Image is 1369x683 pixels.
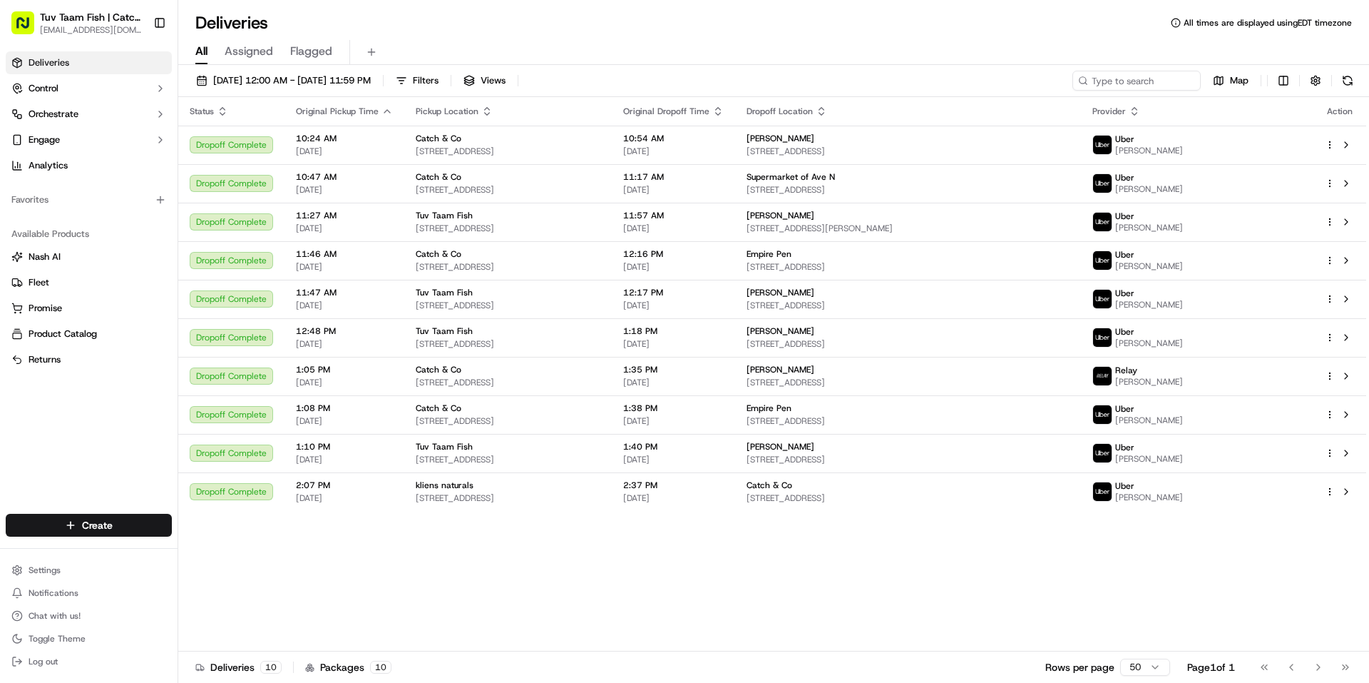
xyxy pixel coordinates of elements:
[1115,288,1134,299] span: Uber
[296,403,393,414] span: 1:08 PM
[416,492,600,504] span: [STREET_ADDRESS]
[1115,222,1183,233] span: [PERSON_NAME]
[623,480,724,491] span: 2:37 PM
[290,43,332,60] span: Flagged
[296,133,393,144] span: 10:24 AM
[413,74,439,87] span: Filters
[1093,328,1112,347] img: uber-new-logo.jpeg
[213,74,371,87] span: [DATE] 12:00 AM - [DATE] 11:59 PM
[457,71,512,91] button: Views
[1093,405,1112,424] img: uber-new-logo.jpeg
[747,338,1070,350] span: [STREET_ADDRESS]
[747,146,1070,157] span: [STREET_ADDRESS]
[416,184,600,196] span: [STREET_ADDRESS]
[1115,172,1134,183] span: Uber
[623,261,724,273] span: [DATE]
[370,661,391,674] div: 10
[623,184,724,196] span: [DATE]
[1115,299,1183,310] span: [PERSON_NAME]
[416,364,461,375] span: Catch & Co
[1325,106,1355,117] div: Action
[623,210,724,221] span: 11:57 AM
[29,328,97,340] span: Product Catalog
[1115,403,1134,415] span: Uber
[747,300,1070,311] span: [STREET_ADDRESS]
[1115,442,1134,453] span: Uber
[747,480,792,491] span: Catch & Co
[416,261,600,273] span: [STREET_ADDRESS]
[623,248,724,260] span: 12:16 PM
[296,248,393,260] span: 11:46 AM
[747,210,814,221] span: [PERSON_NAME]
[1115,326,1134,338] span: Uber
[29,353,61,366] span: Returns
[416,171,461,183] span: Catch & Co
[747,171,835,183] span: Supermarket of Ave N
[6,246,172,268] button: Nash AI
[623,300,724,311] span: [DATE]
[29,251,61,263] span: Nash AI
[747,492,1070,504] span: [STREET_ADDRESS]
[747,287,814,298] span: [PERSON_NAME]
[1093,444,1112,462] img: uber-new-logo.jpeg
[747,133,814,144] span: [PERSON_NAME]
[747,106,813,117] span: Dropoff Location
[1115,183,1183,195] span: [PERSON_NAME]
[1115,249,1134,260] span: Uber
[416,248,461,260] span: Catch & Co
[1093,482,1112,501] img: uber-new-logo.jpeg
[416,106,478,117] span: Pickup Location
[6,323,172,345] button: Product Catalog
[416,441,473,452] span: Tuv Taam Fish
[296,492,393,504] span: [DATE]
[1206,71,1255,91] button: Map
[296,300,393,311] span: [DATE]
[6,128,172,151] button: Engage
[1115,376,1183,388] span: [PERSON_NAME]
[29,276,49,289] span: Fleet
[747,454,1070,465] span: [STREET_ADDRESS]
[296,480,393,491] span: 2:07 PM
[416,338,600,350] span: [STREET_ADDRESS]
[389,71,445,91] button: Filters
[747,415,1070,427] span: [STREET_ADDRESS]
[1115,415,1183,426] span: [PERSON_NAME]
[29,108,78,121] span: Orchestrate
[623,223,724,234] span: [DATE]
[11,251,166,263] a: Nash AI
[623,171,724,183] span: 11:17 AM
[623,106,709,117] span: Original Dropoff Time
[416,133,461,144] span: Catch & Co
[1115,338,1183,349] span: [PERSON_NAME]
[1187,660,1235,674] div: Page 1 of 1
[296,223,393,234] span: [DATE]
[1093,251,1112,270] img: uber-new-logo.jpeg
[416,300,600,311] span: [STREET_ADDRESS]
[623,377,724,388] span: [DATE]
[296,415,393,427] span: [DATE]
[296,377,393,388] span: [DATE]
[296,184,393,196] span: [DATE]
[1115,453,1183,465] span: [PERSON_NAME]
[296,441,393,452] span: 1:10 PM
[29,565,61,576] span: Settings
[40,10,142,24] button: Tuv Taam Fish | Catch & Co.
[747,403,791,414] span: Empire Pen
[1184,17,1352,29] span: All times are displayed using EDT timezone
[416,223,600,234] span: [STREET_ADDRESS]
[416,454,600,465] span: [STREET_ADDRESS]
[747,261,1070,273] span: [STREET_ADDRESS]
[29,159,68,172] span: Analytics
[6,77,172,100] button: Control
[623,287,724,298] span: 12:17 PM
[29,656,58,667] span: Log out
[6,223,172,246] div: Available Products
[6,51,172,74] a: Deliveries
[1115,492,1183,503] span: [PERSON_NAME]
[296,338,393,350] span: [DATE]
[416,415,600,427] span: [STREET_ADDRESS]
[1093,136,1112,154] img: uber-new-logo.jpeg
[6,6,148,40] button: Tuv Taam Fish | Catch & Co.[EMAIL_ADDRESS][DOMAIN_NAME]
[1072,71,1201,91] input: Type to search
